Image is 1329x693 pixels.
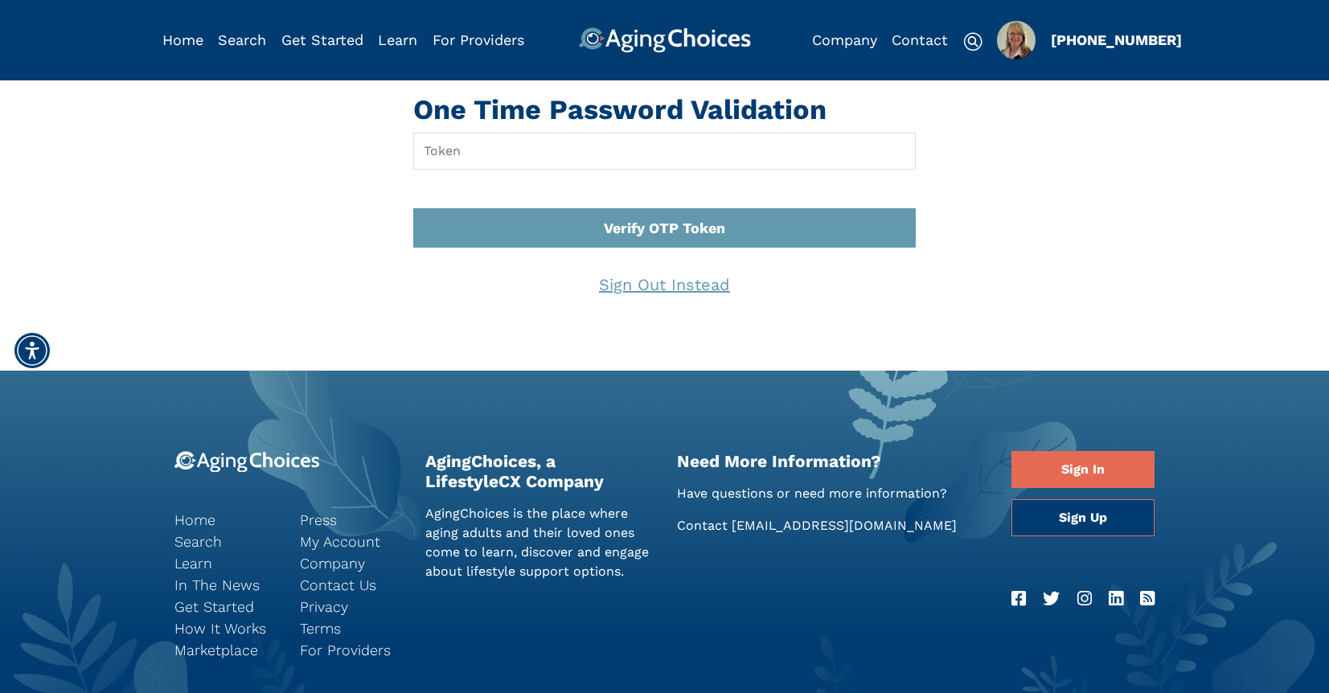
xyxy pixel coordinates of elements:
a: Press [300,509,401,531]
a: Contact [892,31,948,48]
a: Terms [300,617,401,639]
a: [PHONE_NUMBER] [1051,31,1182,48]
a: In The News [174,574,276,596]
a: Company [812,31,877,48]
a: Sign In [1011,451,1155,488]
h1: One Time Password Validation [413,93,916,126]
a: Home [174,509,276,531]
a: Learn [378,31,417,48]
p: AgingChoices is the place where aging adults and their loved ones come to learn, discover and eng... [425,504,653,581]
a: Marketplace [174,639,276,661]
a: For Providers [433,31,524,48]
a: Search [218,31,266,48]
a: Home [162,31,203,48]
a: Twitter [1043,586,1060,612]
img: 9-logo.svg [174,451,320,473]
a: Get Started [174,596,276,617]
img: AgingChoices [578,27,750,53]
a: Company [300,552,401,574]
a: Get Started [281,31,363,48]
a: LinkedIn [1109,586,1123,612]
a: For Providers [300,639,401,661]
a: Sign Out Instead [585,264,744,305]
a: [EMAIL_ADDRESS][DOMAIN_NAME] [732,518,957,533]
p: Contact [677,516,988,535]
button: Verify OTP Token [413,208,916,248]
h2: AgingChoices, a LifestyleCX Company [425,451,653,491]
img: 0d6ac745-f77c-4484-9392-b54ca61ede62.jpg [997,21,1036,59]
img: search-icon.svg [963,32,982,51]
a: RSS Feed [1140,586,1155,612]
div: Popover trigger [997,21,1036,59]
p: Have questions or need more information? [677,484,988,503]
a: How It Works [174,617,276,639]
a: Facebook [1011,586,1026,612]
a: Sign Up [1011,499,1155,536]
a: Learn [174,552,276,574]
h2: Need More Information? [677,451,988,471]
a: Privacy [300,596,401,617]
div: Popover trigger [218,27,266,53]
div: Accessibility Menu [14,333,50,368]
a: Instagram [1077,586,1092,612]
a: Contact Us [300,574,401,596]
a: My Account [300,531,401,552]
input: Token [413,133,916,170]
a: Search [174,531,276,552]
